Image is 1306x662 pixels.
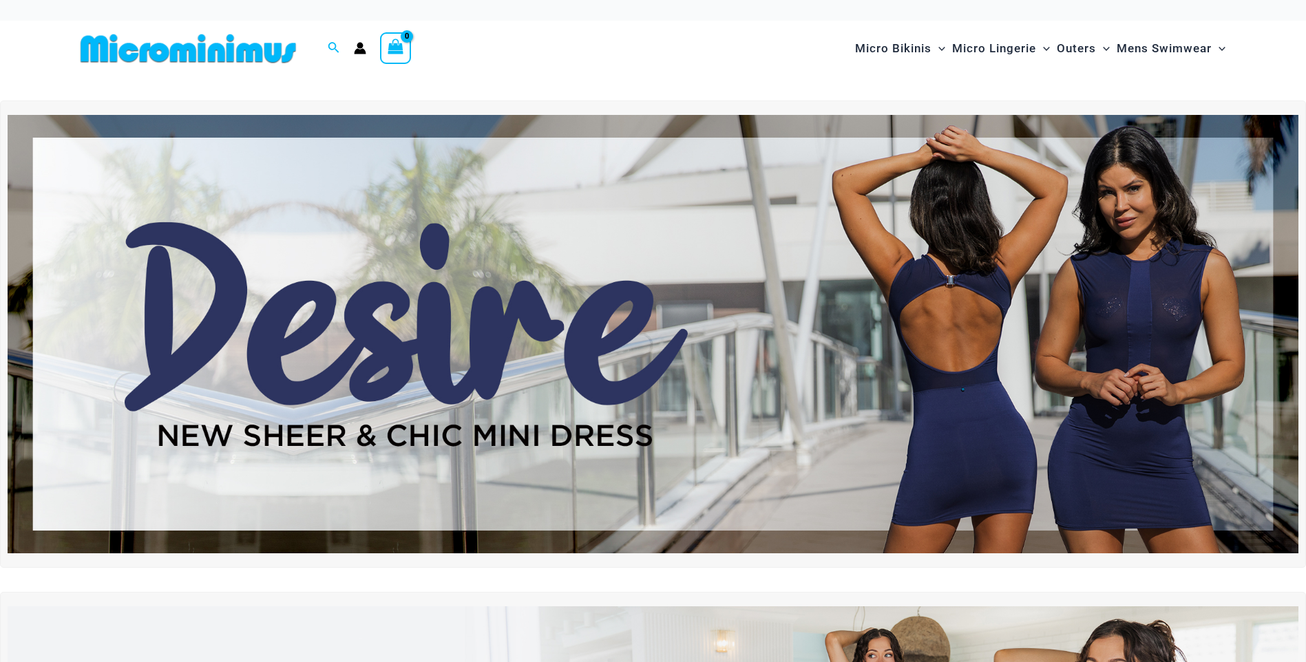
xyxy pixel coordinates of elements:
img: Desire me Navy Dress [8,115,1298,553]
a: Micro BikinisMenu ToggleMenu Toggle [852,28,949,70]
span: Menu Toggle [1212,31,1225,66]
span: Micro Bikinis [855,31,931,66]
nav: Site Navigation [850,25,1232,72]
span: Mens Swimwear [1117,31,1212,66]
span: Menu Toggle [1096,31,1110,66]
span: Menu Toggle [931,31,945,66]
a: View Shopping Cart, empty [380,32,412,64]
span: Menu Toggle [1036,31,1050,66]
a: Account icon link [354,42,366,54]
img: MM SHOP LOGO FLAT [75,33,302,64]
a: Mens SwimwearMenu ToggleMenu Toggle [1113,28,1229,70]
span: Micro Lingerie [952,31,1036,66]
span: Outers [1057,31,1096,66]
a: Search icon link [328,40,340,57]
a: Micro LingerieMenu ToggleMenu Toggle [949,28,1053,70]
a: OutersMenu ToggleMenu Toggle [1053,28,1113,70]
